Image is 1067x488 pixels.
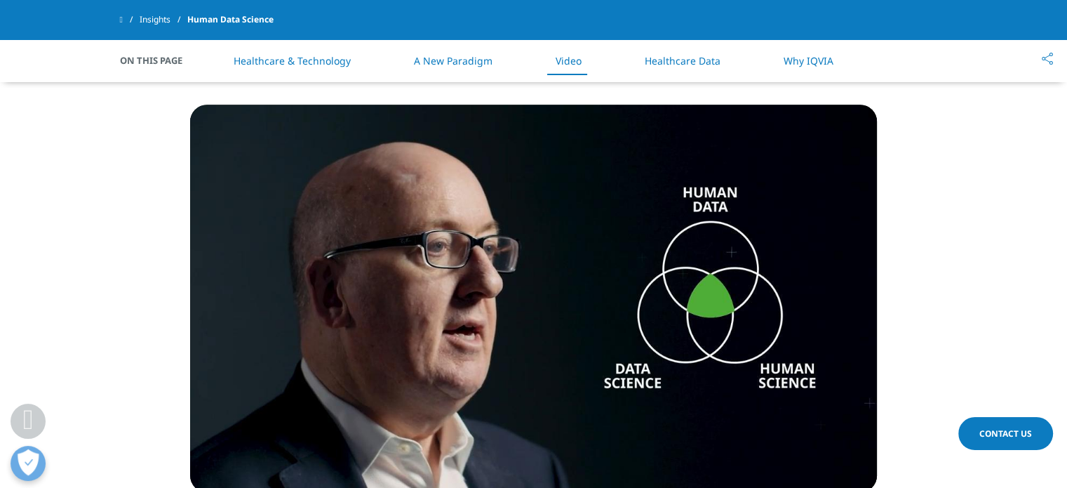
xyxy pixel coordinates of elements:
[784,54,833,67] a: Why IQVIA
[234,54,351,67] a: Healthcare & Technology
[645,54,720,67] a: Healthcare Data
[958,417,1053,450] a: Contact Us
[11,446,46,481] button: Open Preferences
[556,54,582,67] a: Video
[979,428,1032,440] span: Contact Us
[140,7,187,32] a: Insights
[414,54,492,67] a: A New Paradigm
[120,53,197,67] span: On This Page
[187,7,274,32] span: Human Data Science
